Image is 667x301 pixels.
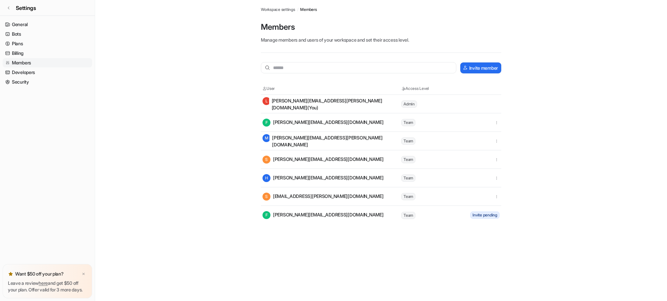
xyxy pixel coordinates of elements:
[401,100,417,108] span: Admin
[297,7,298,13] span: /
[39,280,48,286] a: here
[401,87,405,91] img: Access Level
[261,22,501,32] p: Members
[401,137,415,145] span: Team
[263,174,270,182] span: H
[8,271,13,277] img: star
[263,211,270,219] span: F
[401,156,415,163] span: Team
[8,280,87,293] p: Leave a review and get $50 off your plan. Offer valid for 3 more days.
[16,4,36,12] span: Settings
[263,156,270,164] span: S
[300,7,317,13] a: Members
[262,85,401,92] th: User
[401,193,415,200] span: Team
[401,85,460,92] th: Access Level
[401,212,415,219] span: Team
[470,211,500,219] span: Invite pending
[15,271,64,277] p: Want $50 off your plan?
[82,272,86,276] img: x
[3,20,92,29] a: General
[401,174,415,182] span: Team
[3,68,92,77] a: Developers
[263,211,384,219] div: [PERSON_NAME][EMAIL_ADDRESS][DOMAIN_NAME]
[401,119,415,126] span: Team
[3,58,92,67] a: Members
[460,62,501,73] button: Invite member
[263,119,270,127] span: F
[261,7,295,13] a: Workspace settings
[263,97,401,111] div: [PERSON_NAME][EMAIL_ADDRESS][PERSON_NAME][DOMAIN_NAME] (You)
[3,49,92,58] a: Billing
[261,36,501,43] p: Manage members and users of your workspace and set their access level.
[263,193,270,201] span: S
[263,174,384,182] div: [PERSON_NAME][EMAIL_ADDRESS][DOMAIN_NAME]
[263,134,401,148] div: [PERSON_NAME][EMAIL_ADDRESS][PERSON_NAME][DOMAIN_NAME]
[263,193,384,201] div: [EMAIL_ADDRESS][PERSON_NAME][DOMAIN_NAME]
[263,134,270,142] span: M
[3,39,92,48] a: Plans
[3,29,92,39] a: Bots
[263,156,384,164] div: [PERSON_NAME][EMAIL_ADDRESS][DOMAIN_NAME]
[3,77,92,87] a: Security
[263,97,270,105] span: L
[263,87,266,91] img: User
[263,119,384,127] div: [PERSON_NAME][EMAIL_ADDRESS][DOMAIN_NAME]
